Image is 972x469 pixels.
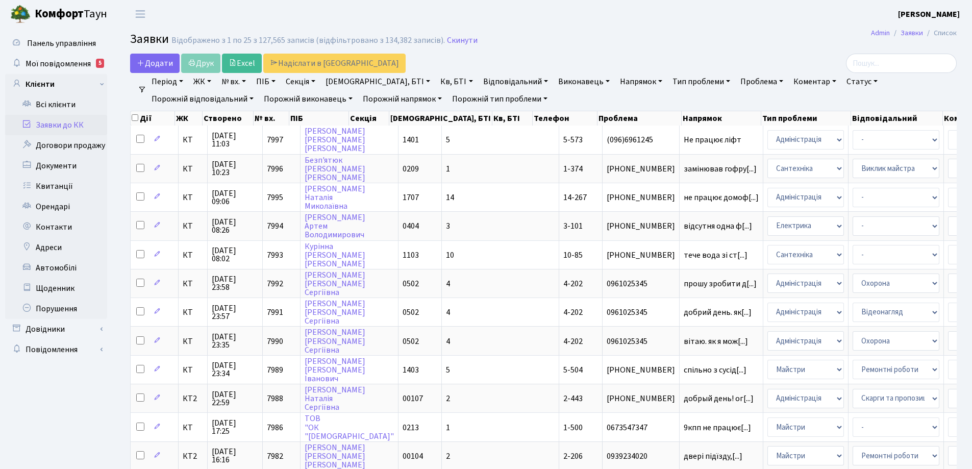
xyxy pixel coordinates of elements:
span: [PHONE_NUMBER] [607,222,675,230]
span: Додати [137,58,173,69]
a: Скинути [447,36,478,45]
a: Квитанції [5,176,107,196]
span: 4 [446,336,450,347]
span: 0939234020 [607,452,675,460]
span: відсутня одна ф[...] [684,220,752,232]
span: 0213 [403,422,419,433]
span: КТ [183,308,203,316]
span: [DATE] 16:16 [212,448,258,464]
span: не працює домоф[...] [684,192,759,203]
span: [DATE] 11:03 [212,132,258,148]
a: Admin [871,28,890,38]
th: Дії [131,111,175,126]
a: Довідники [5,319,107,339]
span: [DATE] 09:06 [212,189,258,206]
a: Кв, БТІ [436,73,477,90]
span: 7997 [267,134,283,145]
a: ТОВ"ОК"[DEMOGRAPHIC_DATA]" [305,413,394,442]
span: 14 [446,192,454,203]
span: [PHONE_NUMBER] [607,394,675,403]
span: 9кпп не працює[...] [684,422,751,433]
a: Порожній тип проблеми [448,90,552,108]
a: Заявки [901,28,923,38]
span: 3 [446,220,450,232]
span: Панель управління [27,38,96,49]
span: добрий день. як[...] [684,307,752,318]
a: ПІБ [252,73,280,90]
span: прошу зробити д[...] [684,278,757,289]
span: 1401 [403,134,419,145]
span: 7989 [267,364,283,376]
span: 1707 [403,192,419,203]
span: 0961025345 [607,337,675,345]
li: Список [923,28,957,39]
span: 10 [446,250,454,261]
img: logo.png [10,4,31,24]
span: 0961025345 [607,308,675,316]
a: Статус [842,73,882,90]
span: КТ [183,424,203,432]
a: Заявки до КК [5,115,107,135]
th: Проблема [597,111,682,126]
span: Мої повідомлення [26,58,91,69]
span: 7995 [267,192,283,203]
span: замінював гофру[...] [684,163,757,175]
span: [DATE] 08:26 [212,218,258,234]
span: КТ [183,337,203,345]
span: [PHONE_NUMBER] [607,165,675,173]
span: 1103 [403,250,419,261]
a: [PERSON_NAME]НаталіяМиколаївна [305,183,365,212]
th: Кв, БТІ [492,111,533,126]
a: Документи [5,156,107,176]
a: Порожній виконавець [260,90,357,108]
span: КТ [183,136,203,144]
span: 0502 [403,307,419,318]
th: Тип проблеми [761,111,852,126]
a: Проблема [736,73,787,90]
span: 7996 [267,163,283,175]
span: 0961025345 [607,280,675,288]
a: [PERSON_NAME][PERSON_NAME]Сергіївна [305,327,365,356]
a: [DEMOGRAPHIC_DATA], БТІ [321,73,434,90]
span: КТ [183,193,203,202]
span: [DATE] 10:23 [212,160,258,177]
th: Секція [349,111,389,126]
a: [PERSON_NAME]НаталіяСергіївна [305,384,365,413]
span: 7992 [267,278,283,289]
a: Секція [282,73,319,90]
span: 1 [446,163,450,175]
th: Напрямок [682,111,761,126]
span: 0502 [403,336,419,347]
span: 5-573 [563,134,583,145]
span: 1 [446,422,450,433]
span: 5 [446,364,450,376]
span: 7994 [267,220,283,232]
a: [PERSON_NAME][PERSON_NAME][PERSON_NAME] [305,126,365,154]
input: Пошук... [846,54,957,73]
span: 3-101 [563,220,583,232]
span: 2-443 [563,393,583,404]
a: ЖК [189,73,215,90]
span: 10-85 [563,250,583,261]
a: Безп'ятюк[PERSON_NAME][PERSON_NAME] [305,155,365,183]
span: КТ [183,366,203,374]
a: [PERSON_NAME][PERSON_NAME]Сергіївна [305,269,365,298]
a: Повідомлення [5,339,107,360]
th: [DEMOGRAPHIC_DATA], БТІ [389,111,492,126]
span: 7993 [267,250,283,261]
span: 7982 [267,451,283,462]
a: Порушення [5,299,107,319]
span: 4 [446,278,450,289]
span: [DATE] 23:58 [212,275,258,291]
a: Відповідальний [479,73,552,90]
span: 5 [446,134,450,145]
span: 7988 [267,393,283,404]
span: КТ [183,165,203,173]
a: № вх. [217,73,250,90]
a: Щоденник [5,278,107,299]
span: 0673547347 [607,424,675,432]
span: [DATE] 23:35 [212,333,258,349]
span: КТ2 [183,452,203,460]
div: Відображено з 1 по 25 з 127,565 записів (відфільтровано з 134,382 записів). [171,36,445,45]
span: [DATE] 08:02 [212,246,258,263]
